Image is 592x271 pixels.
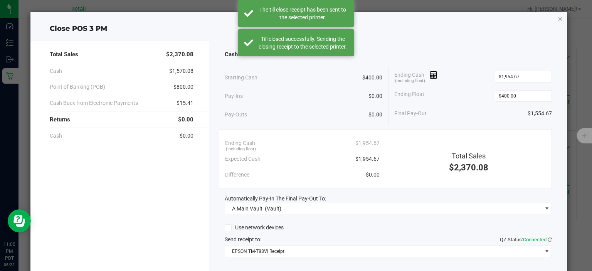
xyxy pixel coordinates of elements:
span: $800.00 [173,83,193,91]
span: Ending Cash [225,139,255,147]
span: $0.00 [368,111,382,119]
span: $1,554.67 [528,109,552,118]
span: Automatically Pay-In The Final Pay-Out To: [225,195,326,202]
div: Close POS 3 PM [30,24,568,34]
span: Ending Cash [394,71,437,82]
span: (Vault) [265,205,281,212]
span: Expected Cash [225,155,261,163]
span: Cash [225,50,238,59]
span: Total Sales [452,152,486,160]
span: Final Pay-Out [394,109,427,118]
span: Difference [225,171,249,179]
span: EPSON TM-T88VI Receipt [225,246,542,257]
label: Use network devices [225,224,284,232]
span: $0.00 [178,115,193,124]
span: QZ Status: [500,237,552,242]
span: Ending Float [394,90,424,102]
span: $2,370.08 [166,50,193,59]
div: Returns [50,111,194,128]
div: The till close receipt has been sent to the selected printer. [257,6,348,21]
span: $0.00 [180,132,193,140]
span: Cash [50,67,62,75]
span: (including float) [395,78,425,84]
span: Send receipt to: [225,236,261,242]
span: $1,954.67 [355,139,380,147]
span: $1,954.67 [355,155,380,163]
span: $2,370.08 [449,163,488,172]
span: Pay-Outs [225,111,247,119]
span: -$15.41 [175,99,193,107]
span: Point of Banking (POB) [50,83,105,91]
span: Cash Back from Electronic Payments [50,99,138,107]
span: A Main Vault [232,205,262,212]
iframe: Resource center [8,209,31,232]
span: Pay-Ins [225,92,243,100]
span: Total Sales [50,50,78,59]
span: (including float) [226,146,256,153]
span: Starting Cash [225,74,257,82]
div: Till closed successfully. Sending the closing receipt to the selected printer. [257,35,348,50]
span: $400.00 [362,74,382,82]
span: Connected [523,237,547,242]
span: $1,570.08 [169,67,193,75]
span: $0.00 [368,92,382,100]
span: $0.00 [366,171,380,179]
span: Cash [50,132,62,140]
